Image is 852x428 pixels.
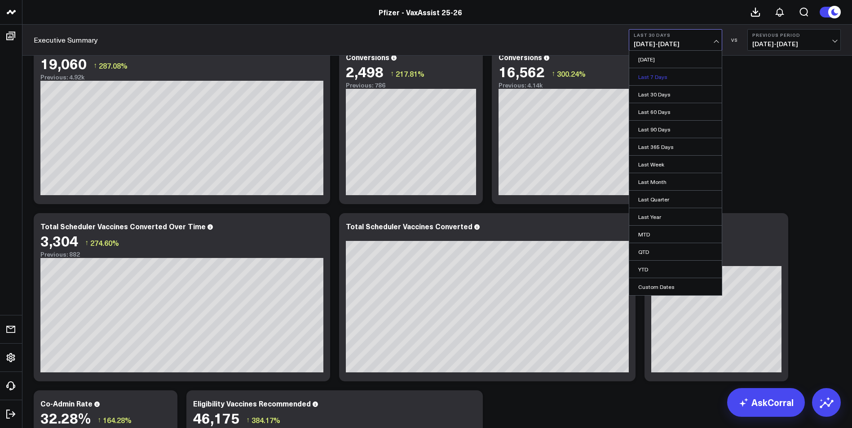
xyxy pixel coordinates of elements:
[629,103,722,120] a: Last 60 Days
[629,51,722,68] a: [DATE]
[346,82,476,89] div: Previous: 786
[629,138,722,155] a: Last 365 Days
[629,86,722,103] a: Last 30 Days
[499,82,629,89] div: Previous: 4.14k
[499,63,545,79] div: 16,562
[629,261,722,278] a: YTD
[193,410,239,426] div: 46,175
[40,55,87,71] div: 19,060
[634,40,717,48] span: [DATE] - [DATE]
[396,69,424,79] span: 217.81%
[629,278,722,295] a: Custom Dates
[629,121,722,138] a: Last 90 Days
[629,191,722,208] a: Last Quarter
[557,69,586,79] span: 300.24%
[346,221,472,231] div: Total Scheduler Vaccines Converted
[40,221,206,231] div: Total Scheduler Vaccines Converted Over Time
[629,29,722,51] button: Last 30 Days[DATE]-[DATE]
[103,415,132,425] span: 164.28%
[90,238,119,248] span: 274.60%
[246,414,250,426] span: ↑
[727,388,805,417] a: AskCorral
[752,32,836,38] b: Previous Period
[252,415,280,425] span: 384.17%
[193,398,311,408] div: Eligibility Vaccines Recommended
[40,398,93,408] div: Co-Admin Rate
[97,414,101,426] span: ↑
[629,243,722,260] a: QTD
[34,35,98,45] a: Executive Summary
[634,32,717,38] b: Last 30 Days
[93,60,97,71] span: ↑
[40,74,323,81] div: Previous: 4.92k
[629,226,722,243] a: MTD
[346,63,384,79] div: 2,498
[85,237,88,249] span: ↑
[747,29,841,51] button: Previous Period[DATE]-[DATE]
[629,173,722,190] a: Last Month
[629,156,722,173] a: Last Week
[99,61,128,70] span: 287.08%
[727,37,743,43] div: VS
[629,208,722,225] a: Last Year
[552,68,555,79] span: ↑
[40,410,91,426] div: 32.28%
[40,232,78,249] div: 3,304
[40,251,323,258] div: Previous: 882
[390,68,394,79] span: ↑
[379,7,462,17] a: Pfizer - VaxAssist 25-26
[752,40,836,48] span: [DATE] - [DATE]
[629,68,722,85] a: Last 7 Days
